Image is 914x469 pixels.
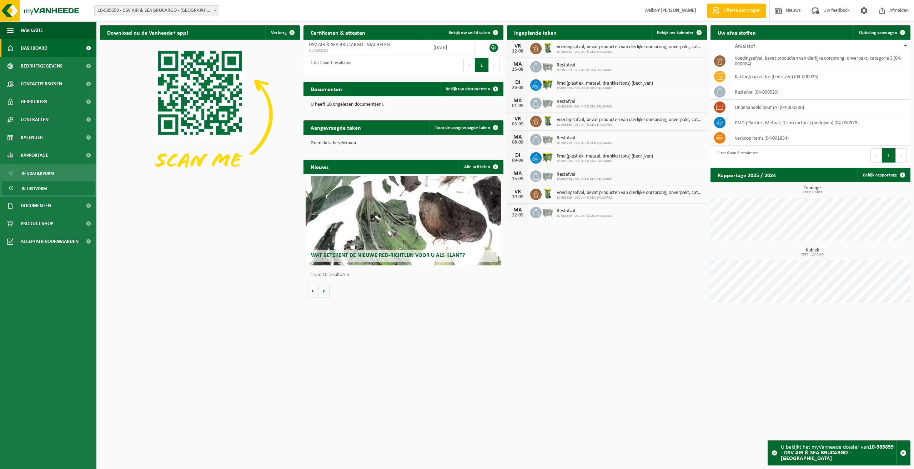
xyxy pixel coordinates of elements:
span: Product Shop [21,215,53,233]
button: Vorige [307,284,318,298]
span: Gebruikers [21,93,47,111]
a: Ophaling aanvragen [853,25,910,40]
img: WB-2500-GAL-GY-01 [542,169,554,181]
h2: Rapportage 2025 / 2024 [710,168,783,182]
div: VR [511,116,525,122]
td: karton/papier, los (bedrijven) (04-000026) [729,69,910,84]
span: 10-985659 - DSV AIR & SEA BRUCARGO [557,141,613,145]
span: 10-985659 - DSV AIR & SEA BRUCARGO - MACHELEN [95,6,219,16]
span: 10-985659 - DSV AIR & SEA BRUCARGO [557,196,703,200]
span: Bekijk uw certificaten [448,30,490,35]
button: Previous [870,148,882,163]
span: Bekijk uw documenten [446,87,490,91]
span: Ophaling aanvragen [859,30,897,35]
div: VR [511,43,525,49]
span: Pmd (plastiek, metaal, drankkartons) (bedrijven) [557,81,653,86]
span: VLA902192 [309,48,422,54]
a: Bekijk uw certificaten [443,25,503,40]
div: DI [511,80,525,85]
button: Verberg [265,25,299,40]
div: 08-09 [511,140,525,145]
span: Rapportage [21,146,48,164]
div: 15-09 [511,176,525,181]
a: Bekijk uw documenten [440,82,503,96]
span: Contactpersonen [21,75,62,93]
h2: Certificaten & attesten [303,25,372,39]
button: Previous [463,58,475,72]
button: 1 [475,58,489,72]
span: 10-985659 - DSV AIR & SEA BRUCARGO [557,68,613,73]
span: Voedingsafval, bevat producten van dierlijke oorsprong, onverpakt, categorie 3 [557,44,703,50]
span: Restafval [557,99,613,105]
span: Restafval [557,172,613,178]
span: Offerte aanvragen [722,7,762,14]
a: In grafiekvorm [2,166,95,180]
div: VR [511,189,525,195]
h2: Download nu de Vanheede+ app! [100,25,195,39]
img: WB-2500-GAL-GY-01 [542,206,554,218]
h2: Uw afvalstoffen [710,25,763,39]
td: voedingsafval, bevat producten van dierlijke oorsprong, onverpakt, categorie 3 (04-000024) [729,53,910,69]
img: WB-0140-HPE-GN-50 [542,115,554,127]
span: Restafval [557,63,613,68]
div: 01-09 [511,104,525,109]
a: Offerte aanvragen [707,4,766,18]
td: onbehandeld hout (A) (04-000200) [729,100,910,115]
span: 10-985659 - DSV AIR & SEA BRUCARGO - MACHELEN [94,5,219,16]
img: WB-0140-HPE-GN-50 [542,42,554,54]
h3: Kubiek [714,248,910,256]
img: WB-1100-HPE-GN-50 [542,78,554,90]
div: MA [511,61,525,67]
button: Volgende [318,284,330,298]
div: 1 tot 1 van 1 resultaten [307,57,351,73]
div: 22-09 [511,213,525,218]
span: In lijstvorm [22,182,47,195]
a: Bekijk rapportage [857,168,910,182]
div: U bekijkt het myVanheede dossier van [781,441,896,465]
h2: Ingeplande taken [507,25,564,39]
a: In lijstvorm [2,181,95,195]
h3: Tonnage [714,186,910,194]
a: Toon de aangevraagde taken [429,120,503,135]
span: Voedingsafval, bevat producten van dierlijke oorsprong, onverpakt, categorie 3 [557,190,703,196]
span: 10-985659 - DSV AIR & SEA BRUCARGO [557,214,613,218]
span: 2025: 2,610 t [714,191,910,194]
span: Dashboard [21,39,47,57]
img: WB-0140-HPE-GN-50 [542,188,554,200]
img: WB-2500-GAL-GY-01 [542,96,554,109]
span: Voedingsafval, bevat producten van dierlijke oorsprong, onverpakt, categorie 3 [557,117,703,123]
span: 2025: 1,240 m3 [714,253,910,256]
td: PMD (Plastiek, Metaal, Drankkartons) (bedrijven) (04-000978) [729,115,910,130]
span: Documenten [21,197,51,215]
span: 10-985659 - DSV AIR & SEA BRUCARGO [557,123,703,127]
span: Kalender [21,129,43,146]
span: Navigatie [21,21,43,39]
div: 22-08 [511,49,525,54]
a: Wat betekent de nieuwe RED-richtlijn voor u als klant? [306,176,502,265]
span: 10-985659 - DSV AIR & SEA BRUCARGO [557,178,613,182]
div: 09-09 [511,158,525,163]
span: 10-985659 - DSV AIR & SEA BRUCARGO [557,50,703,54]
span: In grafiekvorm [22,166,54,180]
span: Afvalstof [735,44,755,49]
span: Restafval [557,208,613,214]
div: 25-08 [511,67,525,72]
a: Alle artikelen [458,160,503,174]
span: Pmd (plastiek, metaal, drankkartons) (bedrijven) [557,154,653,159]
div: 26-08 [511,85,525,90]
img: WB-1100-HPE-GN-50 [542,151,554,163]
td: verkoop items (04-001834) [729,130,910,146]
div: 1 tot 6 van 6 resultaten [714,148,758,163]
strong: [PERSON_NAME] [661,8,696,13]
td: restafval (04-000029) [729,84,910,100]
button: Next [489,58,500,72]
td: [DATE] [428,40,475,55]
div: MA [511,134,525,140]
button: 1 [882,148,896,163]
p: U heeft 10 ongelezen document(en). [311,102,496,107]
p: Geen data beschikbaar. [311,141,496,146]
span: Verberg [271,30,287,35]
div: MA [511,207,525,213]
button: Next [896,148,907,163]
a: Bekijk uw kalender [651,25,706,40]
